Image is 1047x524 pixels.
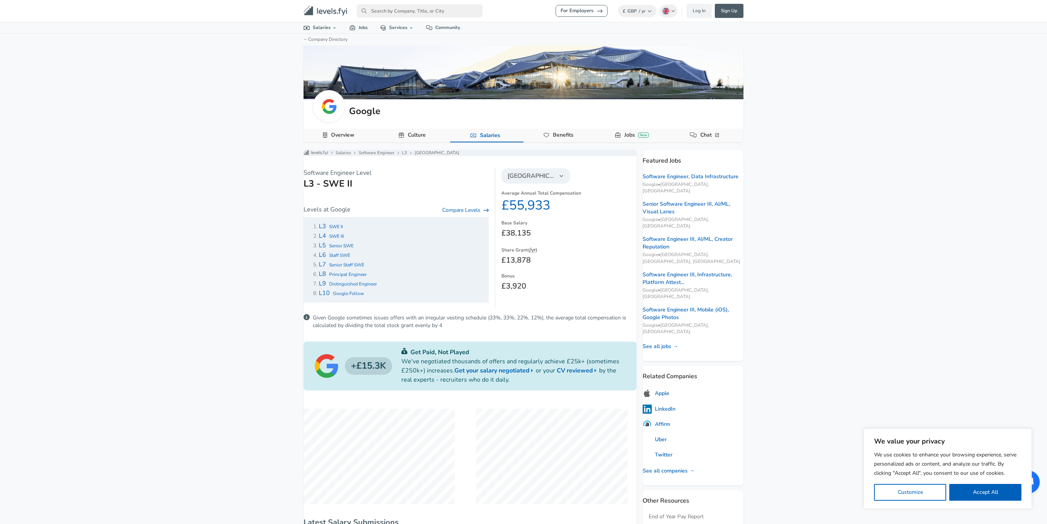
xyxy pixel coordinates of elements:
button: Customize [874,484,946,501]
span: Distinguished Engineer [329,281,377,287]
p: Given Google sometimes issues offers with an irregular vesting schedule (33%, 33%, 22%, 12%), the... [313,314,637,329]
span: L3 [319,222,326,231]
input: Search by Company, Title, or City [357,4,483,18]
a: Log In [687,4,712,18]
span: Google • [GEOGRAPHIC_DATA], [GEOGRAPHIC_DATA] [643,181,743,194]
span: Staff SWE [329,252,350,258]
span: L6 [319,251,326,259]
a: Overview [328,129,357,142]
span: L8 [319,270,326,278]
a: L3 [402,150,407,156]
span: L10 [319,289,330,297]
a: Salaries [336,150,351,156]
p: Get Paid, Not Played [401,348,626,357]
span: / yr [639,8,646,14]
a: Software Engineer [359,150,394,156]
div: We value your privacy [864,429,1032,509]
span: Google • [GEOGRAPHIC_DATA], [GEOGRAPHIC_DATA] [643,322,743,335]
span: L5 [319,241,326,250]
dt: Base Salary [501,219,637,227]
span: L9 [319,279,326,288]
span: Google • [GEOGRAPHIC_DATA], [GEOGRAPHIC_DATA], [GEOGRAPHIC_DATA] [643,252,743,264]
a: Software Engineer III, Mobile (iOS), Google Photos [643,306,743,321]
h4: £15.3K [345,357,392,375]
button: Accept All [949,484,1021,501]
a: Software Engineer III, Infrastructure, Platform Attest... [643,271,743,286]
a: L4SWE III [319,232,344,240]
a: See all companies → [643,467,695,475]
a: L9Distinguished Engineer [319,280,377,287]
a: CV reviewed [557,366,599,375]
a: Twitter [643,450,672,460]
a: Chat [697,129,724,142]
span: Principal Engineer [329,271,367,277]
img: uberlogo.png [643,435,652,444]
div: New [638,132,649,138]
span: GBP [627,8,637,14]
span: L4 [319,232,326,240]
a: Culture [405,129,429,142]
img: linkedinlogo.png [643,405,652,414]
h1: L3 - SWE II [304,177,489,190]
a: Senior Software Engineer III, AI/ML, Visual Lanes [643,200,743,216]
button: /yr [530,245,536,254]
a: Affirm [643,420,670,429]
img: google.webp [322,99,337,114]
span: Google Fellow [333,290,364,297]
span: L7 [319,260,326,269]
dd: £13,878 [501,254,637,266]
a: L7Senior Staff SWE [319,261,364,268]
p: Other Resources [643,490,743,505]
img: English (UK) [663,8,669,14]
button: English (UK) [659,5,678,18]
a: For Employers [556,5,608,17]
a: See all jobs → [643,343,678,350]
a: End of Year Pay Report [649,513,704,521]
img: Google logo [314,354,339,378]
span: Senior SWE [329,243,354,249]
dt: Average Annual Total Compensation [501,190,637,197]
a: Google logo£15.3K [314,354,392,378]
a: Benefits [550,129,577,142]
a: Compare Levels [442,206,489,214]
img: 10SwgdJ.png [643,420,652,429]
a: L5Senior SWE [319,242,354,249]
a: L8Principal Engineer [319,271,367,278]
p: Levels at Google [304,205,351,214]
dt: Bonus [501,272,637,280]
img: uitCbKH.png [643,450,652,460]
a: Salaries [297,22,343,33]
p: We use cookies to enhance your browsing experience, serve personalized ads or content, and analyz... [874,450,1021,478]
a: L6Staff SWE [319,252,350,259]
a: Jobs [343,22,374,33]
div: Company Data Navigation [304,129,743,142]
a: Software Engineer, Data Infrastructure [643,173,738,181]
span: Senior Staff SWE [329,262,364,268]
span: Google • [GEOGRAPHIC_DATA], [GEOGRAPHIC_DATA] [643,216,743,229]
p: Featured Jobs [643,150,743,165]
dt: Share Grant ( ) [501,245,637,254]
nav: primary [294,3,753,19]
span: SWE II [329,224,343,230]
a: Sign Up [715,4,743,18]
img: applelogo.png [643,389,652,398]
dd: £3,920 [501,280,637,292]
p: We've negotiated thousands of offers and regularly achieve £25k+ (sometimes £250k+) increases. or... [401,357,626,384]
span: [GEOGRAPHIC_DATA] [507,171,555,181]
a: LinkedIn [643,405,675,414]
a: Salaries [477,129,503,142]
dd: £38,135 [501,227,637,239]
a: L10Google Fellow [319,290,364,297]
a: Community [420,22,466,33]
span: SWE III [329,233,344,239]
a: JobsNew [621,129,652,142]
a: [GEOGRAPHIC_DATA] [415,150,459,156]
p: Software Engineer Level [304,168,489,177]
a: Software Engineer III, AI/ML, Creator Reputation [643,235,743,251]
a: L3SWE II [319,223,343,230]
a: Get your salary negotiated [454,366,536,375]
button: [GEOGRAPHIC_DATA] [501,168,570,184]
button: £GBP/ yr [618,5,656,17]
dd: £55,933 [501,197,637,213]
a: ←Company Directory [304,36,347,42]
